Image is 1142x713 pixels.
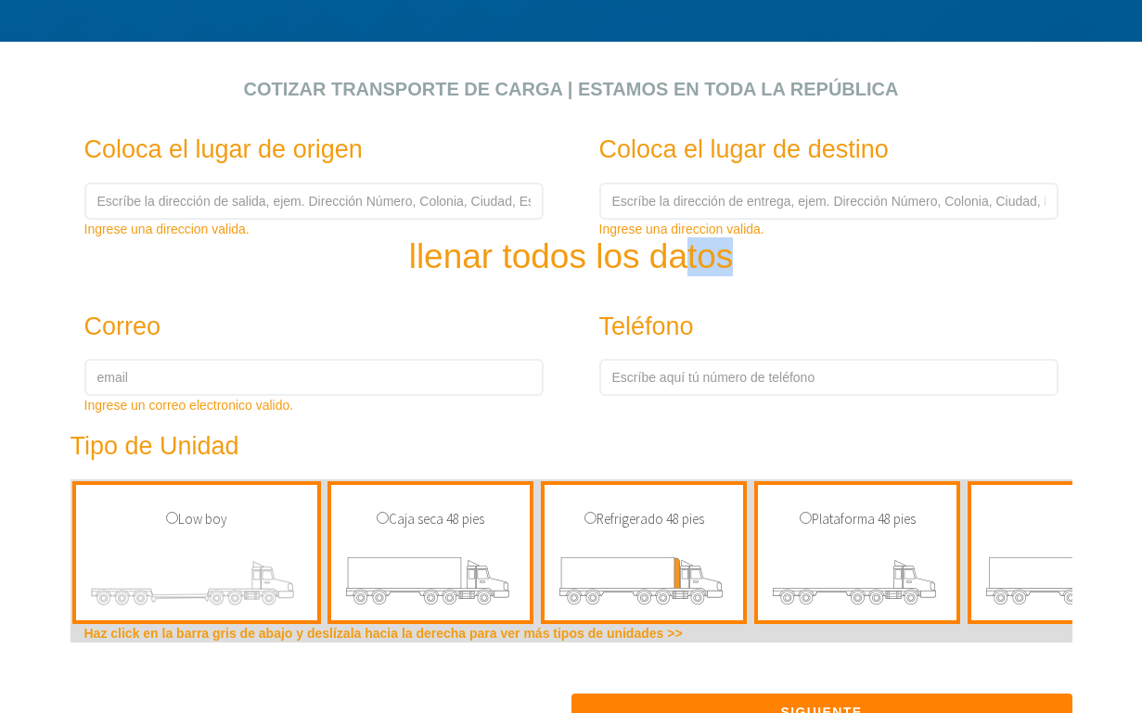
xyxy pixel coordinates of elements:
[84,220,544,238] div: Ingrese una direccion valida.
[84,313,503,341] h3: Correo
[14,42,1128,60] div: click para cotizar
[84,136,503,164] h3: Coloca el lugar de origen
[345,548,516,620] img: transporte de carga caja seca 48 pies
[599,313,1018,341] h3: Teléfono
[85,508,308,530] p: Low boy
[84,626,683,641] b: Haz click en la barra gris de abajo y deslízala hacia la derecha para ver más tipos de unidades >>
[599,220,1059,238] div: Ingrese una direccion valida.
[772,548,943,620] img: transporte de carga plataforma 48 pies
[90,548,303,620] img: transporte de carga low boy
[84,183,544,220] input: Escríbe la dirección de salida, ejem. Dirección Número, Colonia, Ciudad, Estado, Código Postal.
[599,136,1018,164] h3: Coloca el lugar de destino
[71,433,987,461] h3: Tipo de Unidad
[340,508,520,530] p: Caja seca 48 pies
[558,548,729,620] img: transporte de carga refrigerado 48 pies
[767,508,947,530] p: Plataforma 48 pies
[554,508,734,530] p: Refrigerado 48 pies
[71,79,1072,99] h2: Cotizar transporte de carga | Estamos en toda la República
[599,183,1059,220] input: Escríbe la dirección de entrega, ejem. Dirección Número, Colonia, Ciudad, Estado, Código Postal.
[84,359,544,396] input: email
[1049,620,1120,691] iframe: Drift Widget Chat Controller
[599,359,1059,396] input: Escríbe aquí tú número de teléfono
[84,396,544,414] div: Ingrese un correo electronico valido.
